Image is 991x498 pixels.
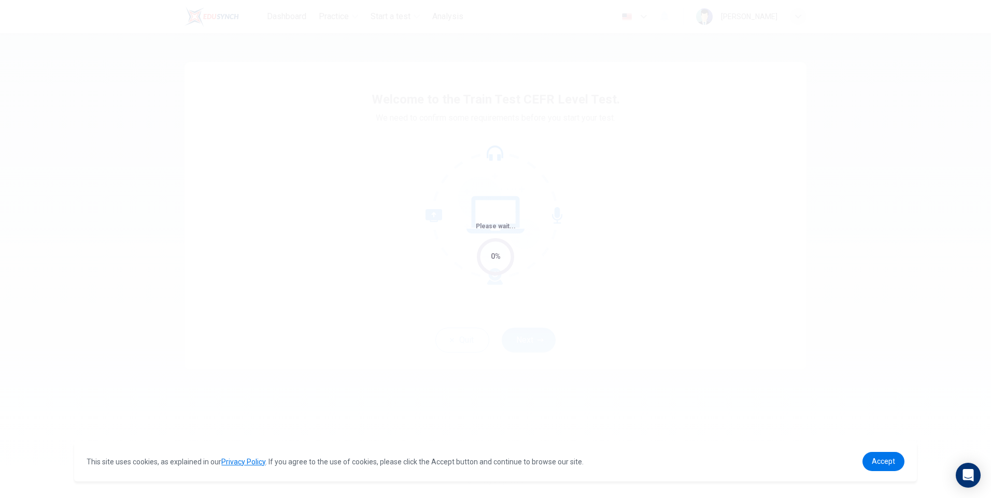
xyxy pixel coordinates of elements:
[956,463,981,488] div: Open Intercom Messenger
[221,458,265,466] a: Privacy Policy
[87,458,584,466] span: This site uses cookies, as explained in our . If you agree to the use of cookies, please click th...
[872,457,895,465] span: Accept
[491,251,501,262] div: 0%
[862,452,904,471] a: dismiss cookie message
[476,223,516,230] span: Please wait...
[74,442,916,481] div: cookieconsent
